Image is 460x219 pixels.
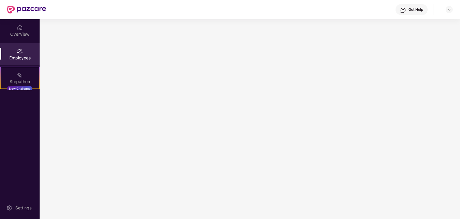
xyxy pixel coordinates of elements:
[17,48,23,54] img: svg+xml;base64,PHN2ZyBpZD0iRW1wbG95ZWVzIiB4bWxucz0iaHR0cDovL3d3dy53My5vcmcvMjAwMC9zdmciIHdpZHRoPS...
[17,72,23,78] img: svg+xml;base64,PHN2ZyB4bWxucz0iaHR0cDovL3d3dy53My5vcmcvMjAwMC9zdmciIHdpZHRoPSIyMSIgaGVpZ2h0PSIyMC...
[7,6,46,13] img: New Pazcare Logo
[400,7,406,13] img: svg+xml;base64,PHN2ZyBpZD0iSGVscC0zMngzMiIgeG1sbnM9Imh0dHA6Ly93d3cudzMub3JnLzIwMDAvc3ZnIiB3aWR0aD...
[1,79,39,85] div: Stepathon
[17,25,23,31] img: svg+xml;base64,PHN2ZyBpZD0iSG9tZSIgeG1sbnM9Imh0dHA6Ly93d3cudzMub3JnLzIwMDAvc3ZnIiB3aWR0aD0iMjAiIG...
[13,205,33,211] div: Settings
[7,86,32,91] div: New Challenge
[447,7,452,12] img: svg+xml;base64,PHN2ZyBpZD0iRHJvcGRvd24tMzJ4MzIiIHhtbG5zPSJodHRwOi8vd3d3LnczLm9yZy8yMDAwL3N2ZyIgd2...
[6,205,12,211] img: svg+xml;base64,PHN2ZyBpZD0iU2V0dGluZy0yMHgyMCIgeG1sbnM9Imh0dHA6Ly93d3cudzMub3JnLzIwMDAvc3ZnIiB3aW...
[408,7,423,12] div: Get Help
